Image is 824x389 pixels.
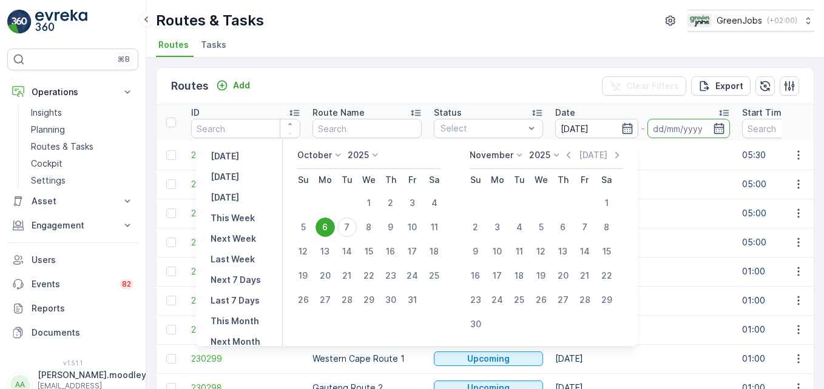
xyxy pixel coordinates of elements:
[488,290,507,310] div: 24
[532,290,551,310] div: 26
[316,242,335,261] div: 13
[206,293,265,308] button: Last 7 Days
[26,104,138,121] a: Insights
[381,266,400,285] div: 23
[441,122,524,135] p: Select
[211,233,256,245] p: Next Week
[211,212,255,224] p: This Week
[510,218,529,237] div: 4
[191,178,300,190] a: 230383
[7,213,138,238] button: Engagement
[358,169,380,191] th: Wednesday
[549,286,736,315] td: [DATE]
[206,334,265,349] button: Next Month
[549,141,736,170] td: [DATE]
[488,242,507,261] div: 10
[166,238,176,247] div: Toggle Row Selected
[38,369,146,381] p: [PERSON_NAME].moodley
[381,290,400,310] div: 30
[359,242,379,261] div: 15
[312,107,365,119] p: Route Name
[466,242,485,261] div: 9
[403,290,422,310] div: 31
[597,266,616,285] div: 22
[337,266,357,285] div: 21
[532,218,551,237] div: 5
[549,257,736,286] td: [DATE]
[381,193,400,213] div: 2
[742,107,787,119] p: Start Time
[488,218,507,237] div: 3
[233,79,250,91] p: Add
[403,242,422,261] div: 17
[166,354,176,364] div: Toggle Row Selected
[7,10,32,34] img: logo
[7,359,138,367] span: v 1.51.1
[316,290,335,310] div: 27
[32,254,133,266] p: Users
[191,207,300,219] a: 230382
[191,294,300,307] a: 230301
[201,39,226,51] span: Tasks
[402,169,424,191] th: Friday
[26,155,138,172] a: Cockpit
[294,242,313,261] div: 12
[166,150,176,160] div: Toggle Row Selected
[337,242,357,261] div: 14
[206,149,244,164] button: Yesterday
[191,265,300,278] a: 230302
[687,14,712,27] img: Green_Jobs_Logo.png
[156,11,264,30] p: Routes & Tasks
[31,124,65,136] p: Planning
[381,242,400,261] div: 16
[211,274,261,286] p: Next 7 Days
[211,150,239,162] p: [DATE]
[337,290,357,310] div: 28
[206,314,264,328] button: This Month
[191,107,200,119] p: ID
[191,324,300,336] span: 230300
[7,80,138,104] button: Operations
[510,290,529,310] div: 25
[211,336,260,348] p: Next Month
[314,169,336,191] th: Monday
[297,149,332,161] p: October
[26,172,138,189] a: Settings
[434,351,543,366] button: Upcoming
[158,39,189,51] span: Routes
[316,266,335,285] div: 20
[553,290,573,310] div: 27
[359,290,379,310] div: 29
[211,191,239,204] p: [DATE]
[32,195,114,207] p: Asset
[549,228,736,257] td: [DATE]
[206,211,260,225] button: This Week
[32,302,133,314] p: Reports
[597,218,616,237] div: 8
[425,193,444,213] div: 4
[466,314,485,334] div: 30
[337,218,357,237] div: 7
[122,279,131,289] p: 82
[424,169,445,191] th: Saturday
[211,253,255,265] p: Last Week
[549,170,736,199] td: [DATE]
[206,273,266,287] button: Next 7 Days
[579,149,607,161] p: [DATE]
[191,353,300,365] span: 230299
[191,236,300,248] a: 230381
[575,218,595,237] div: 7
[549,344,736,373] td: [DATE]
[510,242,529,261] div: 11
[7,248,138,272] a: Users
[403,193,422,213] div: 3
[359,218,379,237] div: 8
[206,170,244,184] button: Today
[466,266,485,285] div: 16
[32,327,133,339] p: Documents
[191,149,300,161] a: 230405
[691,76,751,96] button: Export
[425,242,444,261] div: 18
